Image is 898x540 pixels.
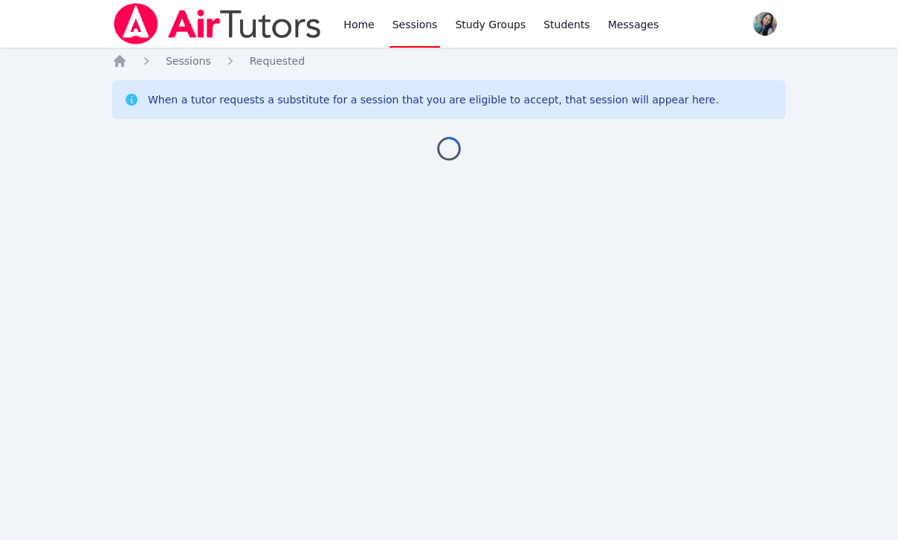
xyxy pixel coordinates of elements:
[112,54,786,68] nav: Breadcrumb
[250,55,305,67] span: Requested
[166,55,211,67] span: Sessions
[148,92,719,107] div: When a tutor requests a substitute for a session that you are eligible to accept, that session wi...
[112,3,323,45] img: Air Tutors
[166,54,211,68] a: Sessions
[250,54,305,68] a: Requested
[608,17,659,32] span: Messages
